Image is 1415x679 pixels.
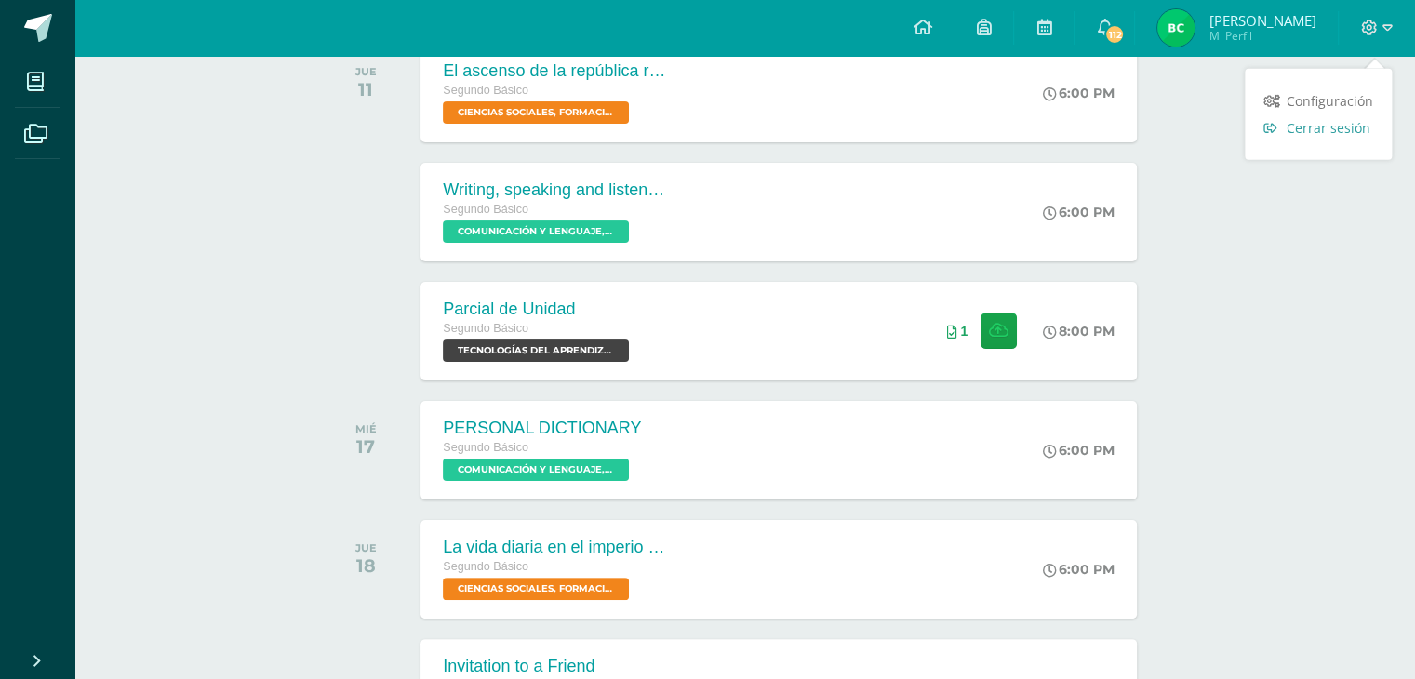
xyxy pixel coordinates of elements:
[443,322,528,335] span: Segundo Básico
[355,554,377,577] div: 18
[355,435,377,458] div: 17
[443,220,629,243] span: COMUNICACIÓN Y LENGUAJE, IDIOMA EXTRANJERO 'Sección B'
[1208,28,1315,44] span: Mi Perfil
[443,538,666,557] div: La vida diaria en el imperio romano
[1043,561,1115,578] div: 6:00 PM
[355,422,377,435] div: MIÉ
[443,339,629,362] span: TECNOLOGÍAS DEL APRENDIZAJE Y LA COMUNICACIÓN 'Sección B'
[355,78,377,100] div: 11
[443,61,666,81] div: El ascenso de la república romana
[1245,114,1392,141] a: Cerrar sesión
[443,657,634,676] div: Invitation to a Friend
[443,459,629,481] span: COMUNICACIÓN Y LENGUAJE, IDIOMA EXTRANJERO 'Sección B'
[1043,323,1115,339] div: 8:00 PM
[443,578,629,600] span: CIENCIAS SOCIALES, FORMACIÓN CIUDADANA E INTERCULTURALIDAD 'Sección B'
[443,560,528,573] span: Segundo Básico
[1157,9,1195,47] img: 5591b9f513bb958737f9dbcc00247f53.png
[1104,24,1125,45] span: 112
[960,324,968,339] span: 1
[443,300,634,319] div: Parcial de Unidad
[1287,92,1373,110] span: Configuración
[443,101,629,124] span: CIENCIAS SOCIALES, FORMACIÓN CIUDADANA E INTERCULTURALIDAD 'Sección B'
[1043,204,1115,220] div: 6:00 PM
[1245,87,1392,114] a: Configuración
[355,65,377,78] div: JUE
[355,541,377,554] div: JUE
[443,419,641,438] div: PERSONAL DICTIONARY
[443,180,666,200] div: Writing, speaking and listening.
[946,324,968,339] div: Archivos entregados
[1208,11,1315,30] span: [PERSON_NAME]
[443,441,528,454] span: Segundo Básico
[1287,119,1370,137] span: Cerrar sesión
[1043,442,1115,459] div: 6:00 PM
[1043,85,1115,101] div: 6:00 PM
[443,203,528,216] span: Segundo Básico
[443,84,528,97] span: Segundo Básico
